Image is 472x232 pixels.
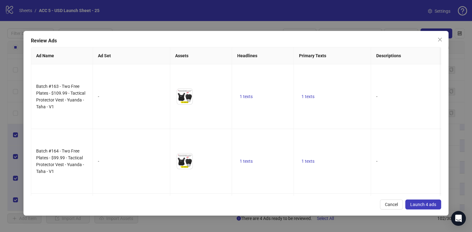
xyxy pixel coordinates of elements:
span: Batch #163 - Two Free Plates - $109.99 - Tactical Protector Vest - Yuanda - Taha - V1 [36,84,85,109]
th: Ad Set [93,47,170,64]
div: - [98,93,165,100]
th: Headlines [232,47,294,64]
button: Close [435,35,445,45]
button: 1 texts [299,93,317,100]
th: Descriptions [371,47,448,64]
button: 1 texts [237,157,255,165]
th: Ad Name [31,47,93,64]
span: 1 texts [239,159,252,164]
span: 1 texts [301,159,314,164]
span: - [376,159,377,164]
div: Review Ads [31,37,441,45]
button: 1 texts [299,157,317,165]
th: Primary Texts [294,47,371,64]
span: - [376,94,377,99]
button: 1 texts [237,93,255,100]
div: Open Intercom Messenger [451,211,466,226]
img: Asset 1 [177,153,192,169]
button: Preview [185,97,192,104]
th: Assets [170,47,232,64]
span: eye [187,98,191,103]
button: Launch 4 ads [405,200,441,209]
span: eye [187,163,191,167]
img: Asset 1 [177,89,192,104]
button: Cancel [380,200,403,209]
span: 1 texts [301,94,314,99]
span: Cancel [385,202,398,207]
span: Launch 4 ads [410,202,436,207]
div: - [98,158,165,165]
button: Preview [185,161,192,169]
span: Batch #164 - Two Free Plates - $99.99 - Tactical Protector Vest - Yuanda - Taha - V1 [36,148,84,174]
span: 1 texts [239,94,252,99]
span: close [437,37,442,42]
